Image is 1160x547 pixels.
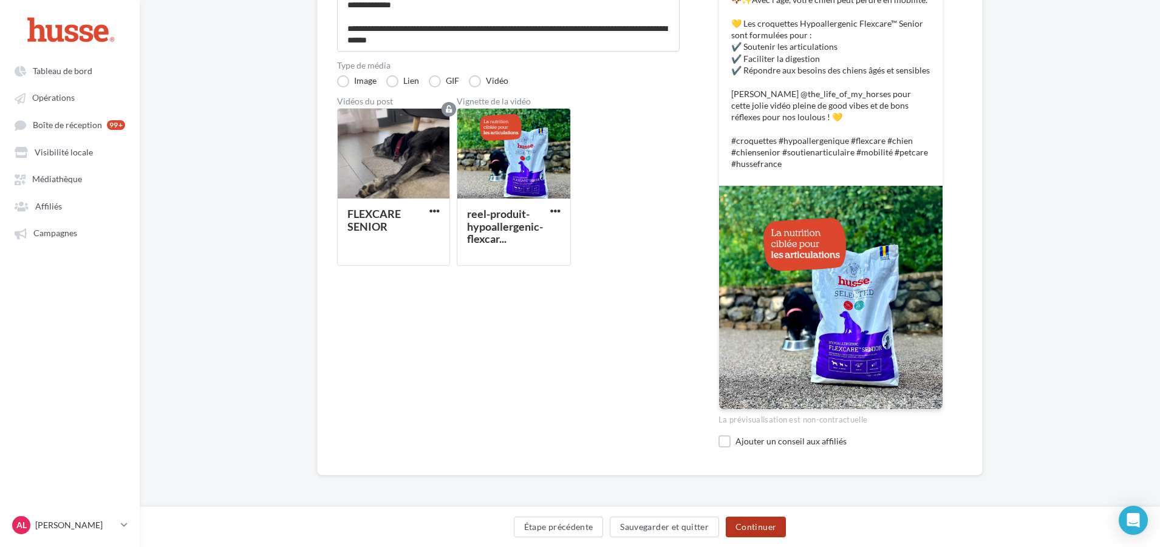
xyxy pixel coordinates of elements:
[7,168,132,189] a: Médiathèque
[10,514,130,537] a: AL [PERSON_NAME]
[735,435,943,447] div: Ajouter un conseil aux affiliés
[32,174,82,185] span: Médiathèque
[35,201,62,211] span: Affiliés
[33,120,102,130] span: Boîte de réception
[7,59,132,81] a: Tableau de bord
[347,207,401,233] div: FLEXCARE SENIOR
[337,75,377,87] label: Image
[610,517,719,537] button: Sauvegarder et quitter
[35,147,93,157] span: Visibilité locale
[469,75,508,87] label: Vidéo
[7,141,132,163] a: Visibilité locale
[337,61,680,70] label: Type de média
[457,97,571,106] div: Vignette de la vidéo
[718,410,943,426] div: La prévisualisation est non-contractuelle
[32,93,75,103] span: Opérations
[386,75,419,87] label: Lien
[1119,506,1148,535] div: Open Intercom Messenger
[16,519,27,531] span: AL
[33,228,77,239] span: Campagnes
[7,222,132,243] a: Campagnes
[429,75,459,87] label: GIF
[35,519,116,531] p: [PERSON_NAME]
[107,120,125,130] div: 99+
[33,66,92,76] span: Tableau de bord
[7,114,132,136] a: Boîte de réception 99+
[726,517,786,537] button: Continuer
[7,195,132,217] a: Affiliés
[337,97,450,106] div: Vidéos du post
[7,86,132,108] a: Opérations
[467,207,543,245] div: reel-produit-hypoallergenic-flexcar...
[514,517,604,537] button: Étape précédente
